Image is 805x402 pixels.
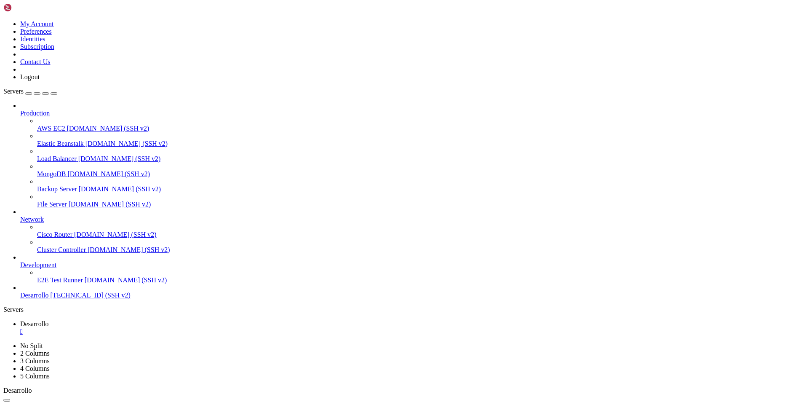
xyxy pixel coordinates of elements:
[37,125,802,132] a: AWS EC2 [DOMAIN_NAME] (SSH v2)
[67,170,150,177] span: [DOMAIN_NAME] (SSH v2)
[141,204,158,211] span: lib64
[148,276,162,282] span: proc
[148,233,165,239] span: media
[3,104,696,111] x-row: applicable law.
[3,32,696,39] x-row: Enable ESM Apps to receive additional future security updates.
[148,290,162,297] span: home
[37,125,65,132] span: AWS EC2
[158,175,182,182] span: usr/bin
[3,154,77,161] span: papito@VM-ubuntu-clase
[37,276,83,284] span: E2E Test Runner
[20,254,802,284] li: Development
[81,340,84,347] span: /
[37,132,802,147] li: Elastic Beanstalk [DOMAIN_NAME] (SSH v2)
[148,297,158,304] span: dev
[148,254,182,261] span: lost+found
[69,201,151,208] span: [DOMAIN_NAME] (SSH v2)
[3,139,77,146] span: papito@VM-ubuntu-clase
[3,211,696,218] x-row: lrwxrwxrwx 1 root root [DATE] 07:53 ->
[37,163,802,178] li: MongoDB [DOMAIN_NAME] (SSH v2)
[20,43,54,50] a: Subscription
[37,155,802,163] a: Load Balancer [DOMAIN_NAME] (SSH v2)
[158,190,182,196] span: usr/lib
[20,73,40,80] a: Logout
[20,58,51,65] a: Contact Us
[3,88,57,95] a: Servers
[3,306,802,314] div: Servers
[85,140,168,147] span: [DOMAIN_NAME] (SSH v2)
[37,178,802,193] li: Backup Server [DOMAIN_NAME] (SSH v2)
[20,216,44,223] span: Network
[20,20,54,27] a: My Account
[37,246,86,253] span: Cluster Controller
[148,283,158,289] span: sys
[96,340,99,347] div: (26, 47)
[37,239,802,254] li: Cluster Controller [DOMAIN_NAME] (SSH v2)
[20,320,802,335] a: Desarrollo
[148,225,158,232] span: opt
[148,326,158,333] span: tmp
[148,319,158,325] span: mnt
[3,125,696,132] x-row: See "man sudo_root" for details.
[148,218,158,225] span: srv
[37,231,802,239] a: Cisco Router [DOMAIN_NAME] (SSH v2)
[37,170,66,177] span: MongoDB
[37,246,802,254] a: Cluster Controller [DOMAIN_NAME] (SSH v2)
[3,139,696,147] x-row: : $ ls -ltr
[20,357,50,364] a: 3 Columns
[3,161,696,168] x-row: : $ ls -ltr
[20,261,56,268] span: Development
[3,168,696,175] x-row: total 64
[20,208,802,254] li: Network
[148,240,158,247] span: usr
[37,117,802,132] li: AWS EC2 [DOMAIN_NAME] (SSH v2)
[3,233,696,240] x-row: drwxr-xr-x 2 root root 4096 [DATE] 07:53
[81,139,84,146] span: ~
[20,35,45,43] a: Identities
[3,161,77,168] span: papito@VM-ubuntu-clase
[3,387,32,394] span: Desarrollo
[37,269,802,284] li: E2E Test Runner [DOMAIN_NAME] (SSH v2)
[37,193,802,208] li: File Server [DOMAIN_NAME] (SSH v2)
[37,276,802,284] a: E2E Test Runner [DOMAIN_NAME] (SSH v2)
[3,297,696,304] x-row: drwxr-xr-x 17 root root 4060 [DATE] 00:17
[3,333,696,340] x-row: drwxr-xr-x 27 root root 900 [DATE] 00:25
[3,247,696,254] x-row: drwxr-xr-x 13 root root 4096 [DATE] 07:55
[3,11,696,18] x-row: 14 of these updates are standard security updates.
[3,197,696,204] x-row: lrwxrwxrwx 1 root root [DATE] 07:53 ->
[148,247,158,254] span: var
[3,204,696,211] x-row: lrwxrwxrwx 1 root root [DATE] 07:53 ->
[20,284,802,299] li: Desarrollo [TECHNICAL_ID] (SSH v2)
[3,311,696,319] x-row: drwxr-xr-x 99 root root 4096 [DATE] 00:17
[3,82,696,89] x-row: individual files in /usr/share/doc/*/copyright.
[138,211,158,218] span: libx32
[3,18,696,25] x-row: To see these additional updates run: apt list --upgradable
[74,231,157,238] span: [DOMAIN_NAME] (SSH v2)
[148,304,162,311] span: root
[3,261,696,268] x-row: drwxr-xr-x 4 root root 4096 [DATE] 08:04
[37,155,77,162] span: Load Balancer
[165,197,195,204] span: usr/lib32
[37,170,802,178] a: MongoDB [DOMAIN_NAME] (SSH v2)
[148,268,162,275] span: snap
[20,320,49,327] span: Desarrollo
[141,197,158,204] span: lib32
[20,216,802,223] a: Network
[51,292,131,299] span: [TECHNICAL_ID] (SSH v2)
[20,261,802,269] a: Development
[148,261,162,268] span: boot
[3,254,696,261] x-row: drwx------ 2 root root 16384 [DATE] 07:56
[162,182,189,189] span: usr/sbin
[20,292,49,299] span: Desarrollo
[3,68,696,75] x-row: The programs included with the Ubuntu system are free software;
[148,333,158,340] span: run
[81,154,84,161] span: ~
[165,204,195,211] span: usr/lib64
[3,96,696,104] x-row: Ubuntu comes with ABSOLUTELY NO WARRANTY, to the extent permitted by
[3,118,696,125] x-row: To run a command as administrator (user "root"), use "sudo <command>".
[20,328,802,335] a: 
[3,190,696,197] x-row: lrwxrwxrwx 1 root root [DATE] 07:53 ->
[3,340,77,347] span: papito@VM-ubuntu-clase
[3,304,696,311] x-row: drwx------ 4 root root 4096 [DATE] 00:17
